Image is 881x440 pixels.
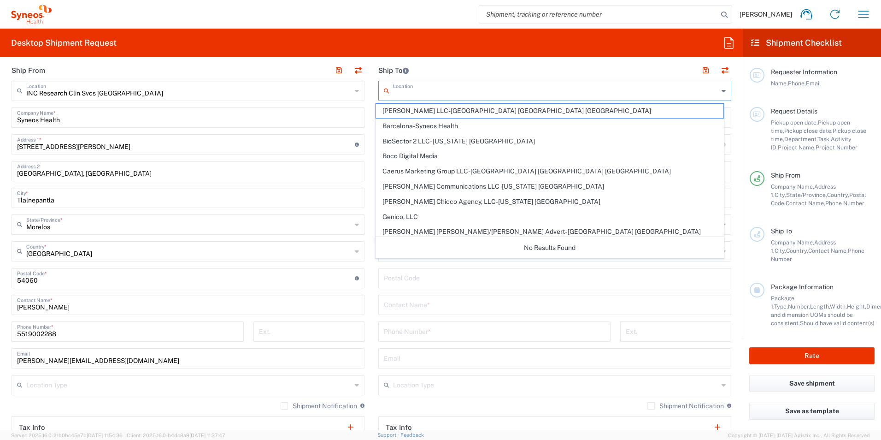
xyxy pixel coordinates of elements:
span: Should have valid content(s) [800,320,875,327]
span: Email [806,80,821,87]
h2: Shipment Checklist [751,37,842,48]
span: [PERSON_NAME] [740,10,792,18]
span: Number, [788,303,810,310]
span: Width, [830,303,847,310]
span: Country, [827,191,849,198]
button: Rate [749,347,875,364]
label: Shipment Notification [647,402,724,410]
span: State/Province, [786,191,827,198]
span: Requester Information [771,68,837,76]
span: [PERSON_NAME] Chicco Agency, LLC-[US_STATE] [GEOGRAPHIC_DATA] [376,195,724,209]
span: Boco Digital Media [376,149,724,163]
span: Country, [786,247,808,254]
a: Feedback [400,432,424,438]
span: [DATE] 11:54:36 [87,433,123,438]
span: Pickup open date, [771,119,818,126]
span: Caerus Marketing Group LLC-[GEOGRAPHIC_DATA] [GEOGRAPHIC_DATA] [GEOGRAPHIC_DATA] [376,164,724,178]
span: Company Name, [771,239,814,246]
span: Department, [784,136,817,143]
span: [PERSON_NAME] LLC-[GEOGRAPHIC_DATA] [GEOGRAPHIC_DATA] [GEOGRAPHIC_DATA] [376,104,724,118]
span: Type, [774,303,788,310]
span: [PERSON_NAME] [PERSON_NAME]/[PERSON_NAME] Advert- [GEOGRAPHIC_DATA] [GEOGRAPHIC_DATA] [376,225,724,239]
span: Barcelona-Syneos Health [376,119,724,133]
span: Project Name, [778,144,816,151]
span: Contact Name, [786,200,825,207]
span: [DATE] 11:37:47 [189,433,225,438]
span: [PERSON_NAME] Communications LLC-[US_STATE] [GEOGRAPHIC_DATA] [376,179,724,194]
span: BioSector 2 LLC- [US_STATE] [GEOGRAPHIC_DATA] [376,134,724,149]
h2: Tax Info [386,423,412,432]
span: Company Name, [771,183,814,190]
span: Genico, LLC [376,210,724,224]
span: Copyright © [DATE]-[DATE] Agistix Inc., All Rights Reserved [728,431,870,440]
span: Phone Number [825,200,864,207]
span: Phone, [788,80,806,87]
span: Pickup close date, [784,127,833,134]
label: Shipment Notification [281,402,357,410]
span: Package 1: [771,295,794,310]
span: Length, [810,303,830,310]
h2: Ship From [12,66,45,75]
span: Server: 2025.16.0-21b0bc45e7b [11,433,123,438]
button: Save shipment [749,375,875,392]
h2: Tax Info [19,423,45,432]
span: Project Number [816,144,858,151]
span: City, [775,247,786,254]
input: Shipment, tracking or reference number [479,6,718,23]
h2: Ship To [378,66,409,75]
div: No Results Found [376,237,724,258]
a: Support [377,432,400,438]
h2: Desktop Shipment Request [11,37,117,48]
span: Client: 2025.16.0-b4dc8a9 [127,433,225,438]
span: Request Details [771,107,817,115]
span: Ship From [771,172,800,179]
span: Height, [847,303,866,310]
span: Package Information [771,283,834,291]
button: Save as template [749,403,875,420]
span: Ship To [771,227,792,235]
span: City, [775,191,786,198]
span: Name, [771,80,788,87]
span: Task, [817,136,831,143]
span: Contact Name, [808,247,848,254]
